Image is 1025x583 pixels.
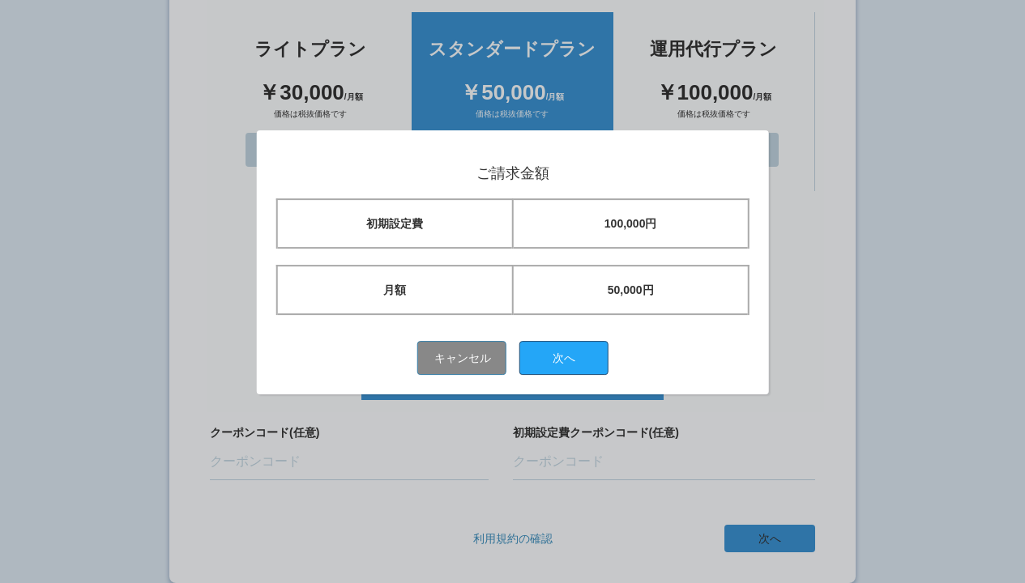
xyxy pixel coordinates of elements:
button: キャンセル [417,341,506,375]
td: 100,000円 [513,199,749,248]
button: 次へ [519,341,609,375]
td: 初期設定費 [276,199,512,248]
td: 50,000円 [513,266,749,314]
td: 月額 [276,266,512,314]
h1: ご請求金額 [275,166,750,182]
